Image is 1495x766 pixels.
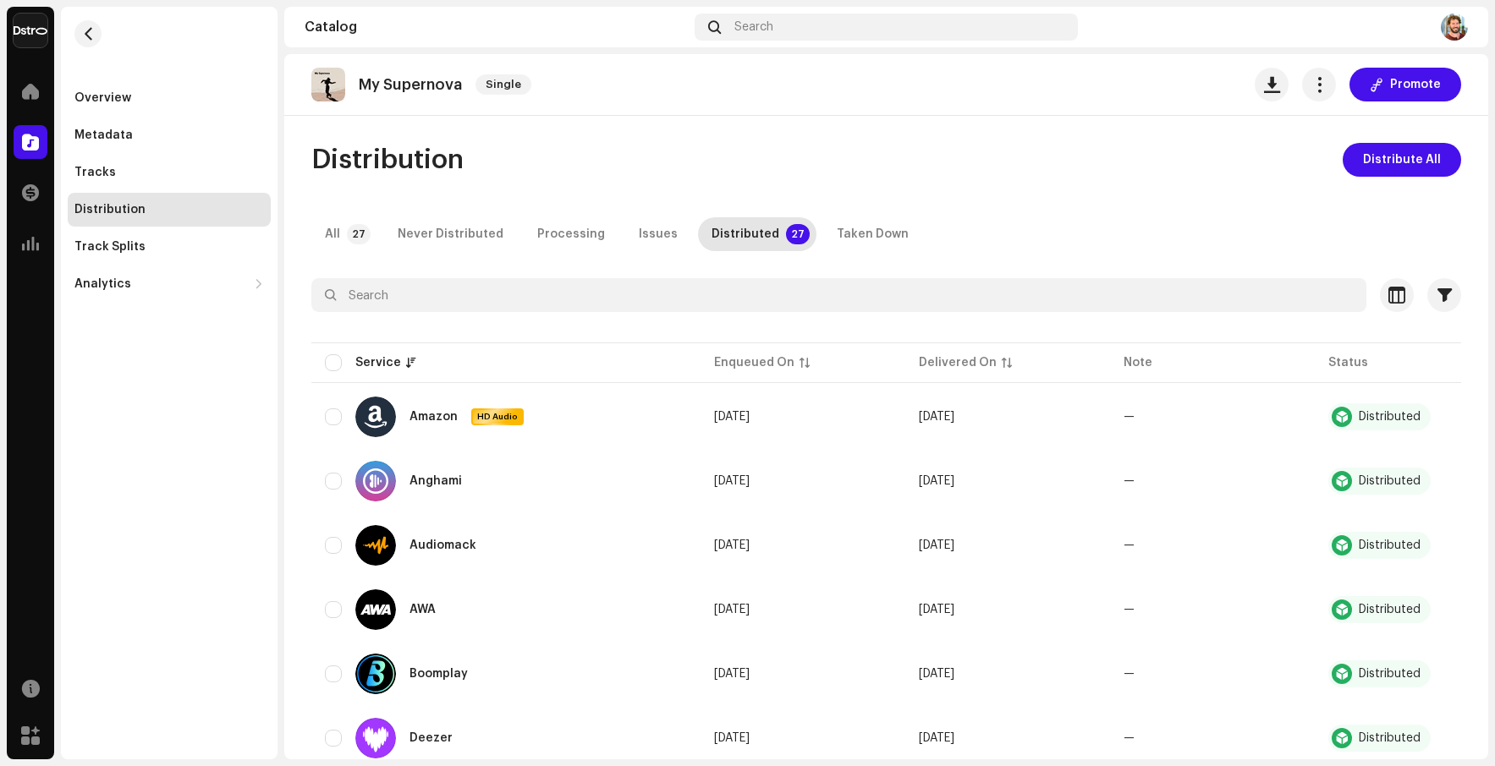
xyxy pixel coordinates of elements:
div: Tracks [74,166,116,179]
re-m-nav-item: Overview [68,81,271,115]
div: Catalog [305,20,688,34]
span: Distribution [311,143,464,177]
div: Metadata [74,129,133,142]
span: Search [734,20,773,34]
re-a-table-badge: — [1124,411,1135,423]
re-m-nav-item: Track Splits [68,230,271,264]
p-badge: 27 [347,224,371,244]
span: Sep 28, 2025 [919,539,954,551]
div: Distributed [1359,732,1421,744]
div: Taken Down [837,217,909,251]
re-a-table-badge: — [1124,732,1135,744]
span: Sep 27, 2025 [714,732,750,744]
div: Delivered On [919,354,997,371]
re-a-table-badge: — [1124,604,1135,616]
div: Overview [74,91,131,105]
div: Analytics [74,277,131,291]
div: Never Distributed [398,217,503,251]
img: e1256b96-81f9-4690-b4fd-e3d002e35dad [311,68,345,101]
span: Sep 28, 2025 [919,668,954,680]
div: Deezer [409,732,453,744]
div: Distributed [1359,475,1421,487]
div: Distributed [1359,411,1421,423]
span: Sep 27, 2025 [714,604,750,616]
div: Distributed [1359,604,1421,616]
button: Distribute All [1343,143,1461,177]
div: All [325,217,340,251]
span: Sep 27, 2025 [714,539,750,551]
div: Audiomack [409,539,476,551]
div: Distributed [1359,668,1421,680]
div: Distributed [712,217,779,251]
input: Search [311,278,1366,312]
span: Sep 28, 2025 [919,732,954,744]
div: Distribution [74,203,146,216]
div: Processing [537,217,605,251]
re-a-table-badge: — [1124,668,1135,680]
div: Track Splits [74,240,146,254]
span: Promote [1390,68,1441,101]
button: Promote [1349,68,1461,101]
div: Service [355,354,401,371]
span: Sep 27, 2025 [714,475,750,487]
div: Enqueued On [714,354,794,371]
span: Single [475,74,531,95]
div: Anghami [409,475,462,487]
span: Sep 28, 2025 [919,475,954,487]
re-a-table-badge: — [1124,475,1135,487]
p-badge: 27 [786,224,810,244]
re-a-table-badge: — [1124,539,1135,551]
div: Boomplay [409,668,468,680]
img: a754eb8e-f922-4056-8001-d1d15cdf72ef [14,14,47,47]
div: Issues [639,217,678,251]
re-m-nav-item: Metadata [68,118,271,152]
span: Distribute All [1363,143,1441,177]
div: Distributed [1359,539,1421,551]
div: Amazon [409,411,458,423]
re-m-nav-dropdown: Analytics [68,267,271,301]
img: 597ea4bc-a932-40e2-8291-8e47d2654e5d [1441,14,1468,41]
div: AWA [409,604,436,616]
p: My Supernova [359,76,462,94]
span: HD Audio [473,411,522,423]
re-m-nav-item: Tracks [68,156,271,189]
span: Sep 27, 2025 [714,411,750,423]
span: Sep 28, 2025 [919,604,954,616]
span: Sep 27, 2025 [714,668,750,680]
re-m-nav-item: Distribution [68,193,271,227]
span: Sep 28, 2025 [919,411,954,423]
